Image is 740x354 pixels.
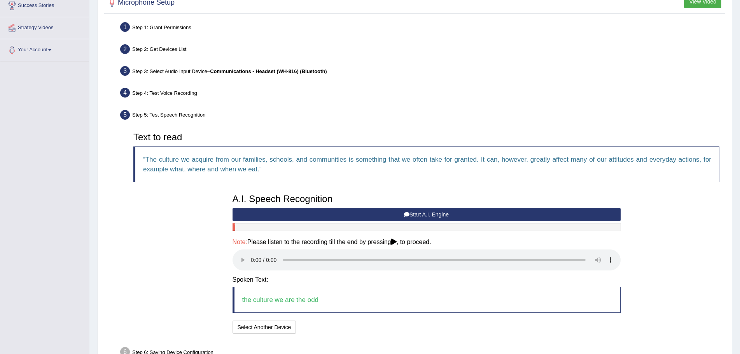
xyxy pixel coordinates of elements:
[233,276,621,283] h4: Spoken Text:
[117,20,728,37] div: Step 1: Grant Permissions
[210,68,327,74] b: Communications - Headset (WH-816) (Bluetooth)
[233,321,296,334] button: Select Another Device
[117,42,728,59] div: Step 2: Get Devices List
[117,108,728,125] div: Step 5: Test Speech Recognition
[233,208,621,221] button: Start A.I. Engine
[0,39,89,59] a: Your Account
[117,85,728,103] div: Step 4: Test Voice Recording
[143,156,711,173] q: The culture we acquire from our families, schools, and communities is something that we often tak...
[0,17,89,37] a: Strategy Videos
[233,239,621,246] h4: Please listen to the recording till the end by pressing , to proceed.
[133,132,719,142] h3: Text to read
[233,194,621,204] h3: A.I. Speech Recognition
[207,68,327,74] span: –
[117,64,728,81] div: Step 3: Select Audio Input Device
[233,239,247,245] span: Note:
[233,287,621,313] blockquote: the culture we are the odd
